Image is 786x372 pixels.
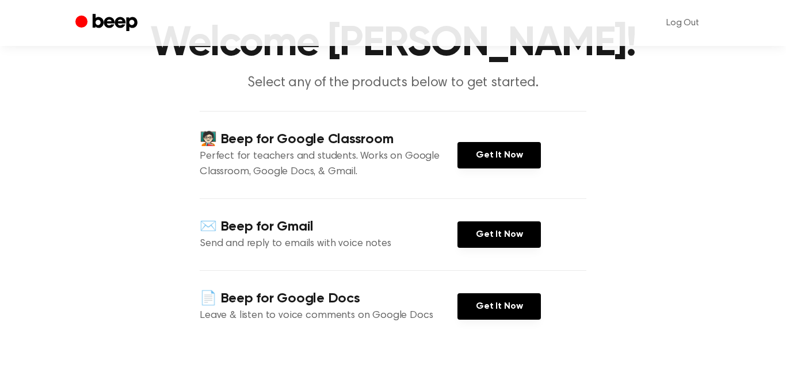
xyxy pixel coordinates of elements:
[655,9,711,37] a: Log Out
[172,74,614,93] p: Select any of the products below to get started.
[200,130,457,149] h4: 🧑🏻‍🏫 Beep for Google Classroom
[457,293,541,320] a: Get It Now
[457,142,541,168] a: Get It Now
[200,236,457,252] p: Send and reply to emails with voice notes
[200,308,457,324] p: Leave & listen to voice comments on Google Docs
[200,149,457,180] p: Perfect for teachers and students. Works on Google Classroom, Google Docs, & Gmail.
[200,217,457,236] h4: ✉️ Beep for Gmail
[75,12,140,34] a: Beep
[457,221,541,248] a: Get It Now
[200,289,457,308] h4: 📄 Beep for Google Docs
